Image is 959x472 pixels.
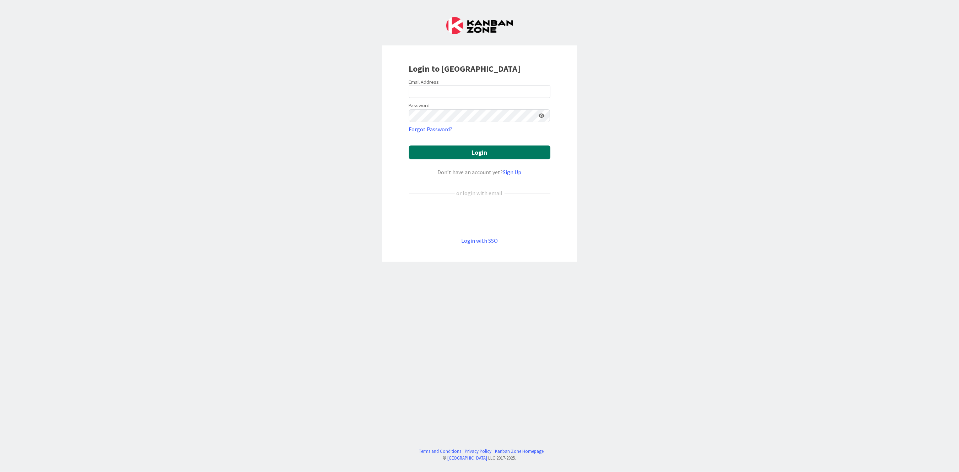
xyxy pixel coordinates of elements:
a: Forgot Password? [409,125,453,133]
a: Terms and Conditions [419,448,461,455]
button: Login [409,146,550,159]
b: Login to [GEOGRAPHIC_DATA] [409,63,521,74]
a: Kanban Zone Homepage [495,448,544,455]
label: Email Address [409,79,439,85]
a: [GEOGRAPHIC_DATA] [448,455,487,461]
label: Password [409,102,430,109]
a: Sign Up [503,169,522,176]
a: Login with SSO [461,237,498,244]
div: or login with email [455,189,505,197]
a: Privacy Policy [465,448,491,455]
img: Kanban Zone [446,17,513,34]
iframe: Sign in with Google Button [405,209,554,225]
div: © LLC 2017- 2025 . [415,455,544,461]
div: Don’t have an account yet? [409,168,550,176]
